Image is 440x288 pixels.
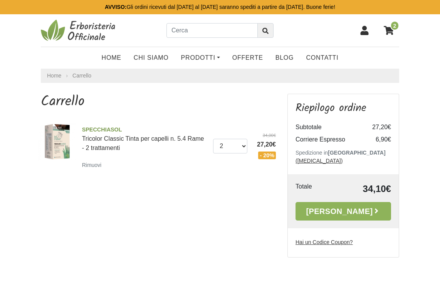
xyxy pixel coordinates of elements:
[328,150,386,156] b: [GEOGRAPHIC_DATA]
[296,202,391,221] a: [PERSON_NAME]
[300,50,344,66] a: Contatti
[38,123,76,161] img: Tricolor Classic Tinta per capelli n. 5.4 Rame - 2 trattamenti
[253,132,276,139] del: 34,00€
[380,21,399,40] a: 2
[296,238,353,246] label: Hai un Codice Coupon?
[96,50,128,66] a: Home
[175,50,226,66] a: Prodotti
[82,162,102,168] small: Rimuovi
[296,102,391,115] h3: Riepilogo ordine
[360,133,391,146] td: 6,90€
[82,126,208,134] span: SPECCHIASOL
[128,50,175,66] a: Chi Siamo
[72,72,91,79] a: Carrello
[296,158,343,164] a: ([MEDICAL_DATA])
[296,239,353,245] u: Hai un Codice Coupon?
[296,182,331,196] td: Totale
[166,23,258,38] input: Cerca
[41,94,276,110] h1: Carrello
[105,4,127,10] b: AVVISO:
[41,69,399,83] nav: breadcrumb
[253,140,276,149] span: 27,20€
[105,3,335,11] p: Gli ordini ricevuti dal [DATE] al [DATE] saranno spediti a partire da [DATE]. Buone ferie!
[360,121,391,133] td: 27,20€
[331,182,391,196] td: 34,10€
[47,72,61,80] a: Home
[269,50,300,66] a: Blog
[82,126,208,151] a: SPECCHIASOLTricolor Classic Tinta per capelli n. 5.4 Rame - 2 trattamenti
[296,149,391,165] p: Spedizione in
[296,133,360,146] td: Corriere Espresso
[390,21,399,30] span: 2
[226,50,269,66] a: OFFERTE
[82,160,105,170] a: Rimuovi
[296,121,360,133] td: Subtotale
[258,152,276,159] span: - 20%
[41,19,118,42] img: Erboristeria Officinale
